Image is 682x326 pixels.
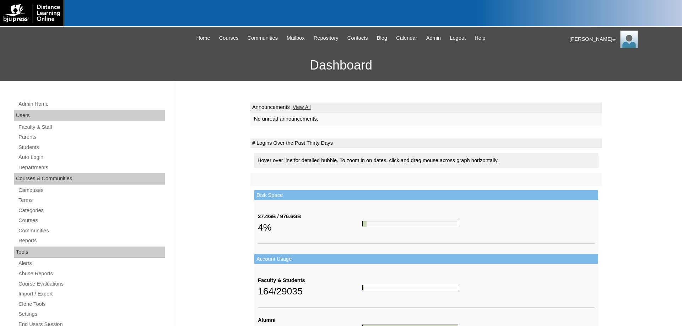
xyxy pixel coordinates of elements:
a: Reports [18,236,165,245]
div: [PERSON_NAME] [569,31,675,48]
a: Repository [310,34,342,42]
a: Courses [216,34,242,42]
a: Contacts [344,34,372,42]
span: Calendar [396,34,417,42]
a: Faculty & Staff [18,123,165,132]
a: Calendar [393,34,421,42]
a: Communities [244,34,281,42]
div: Faculty & Students [258,277,362,284]
td: No unread announcements. [250,112,602,126]
h3: Dashboard [4,49,678,81]
a: Communities [18,226,165,235]
img: Pam Miller / Distance Learning Online Staff [620,31,638,48]
a: Students [18,143,165,152]
img: logo-white.png [4,4,60,23]
span: Contacts [347,34,368,42]
a: Clone Tools [18,300,165,309]
a: Blog [373,34,391,42]
div: Courses & Communities [14,173,165,184]
div: 164/29035 [258,284,362,298]
a: Help [471,34,489,42]
td: Account Usage [254,254,598,264]
a: Courses [18,216,165,225]
td: Disk Space [254,190,598,200]
span: Admin [426,34,441,42]
a: Home [193,34,214,42]
a: Course Evaluations [18,280,165,288]
a: Auto Login [18,153,165,162]
a: Campuses [18,186,165,195]
a: Abuse Reports [18,269,165,278]
div: 4% [258,220,362,234]
a: Parents [18,133,165,142]
a: Logout [446,34,469,42]
span: Repository [314,34,339,42]
td: # Logins Over the Past Thirty Days [250,138,602,148]
a: Mailbox [283,34,308,42]
a: Admin Home [18,100,165,109]
div: Tools [14,247,165,258]
span: Courses [219,34,239,42]
a: Categories [18,206,165,215]
a: Settings [18,310,165,319]
a: Terms [18,196,165,205]
a: Import / Export [18,289,165,298]
td: Announcements | [250,103,602,112]
a: View All [293,104,311,110]
span: Blog [377,34,387,42]
a: Admin [423,34,445,42]
a: Alerts [18,259,165,268]
div: Alumni [258,316,362,324]
div: 37.4GB / 976.6GB [258,213,362,220]
span: Help [475,34,485,42]
a: Departments [18,163,165,172]
span: Home [196,34,210,42]
div: Hover over line for detailed bubble. To zoom in on dates, click and drag mouse across graph horiz... [254,153,599,168]
span: Communities [247,34,278,42]
div: Users [14,110,165,121]
span: Mailbox [287,34,305,42]
span: Logout [450,34,466,42]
